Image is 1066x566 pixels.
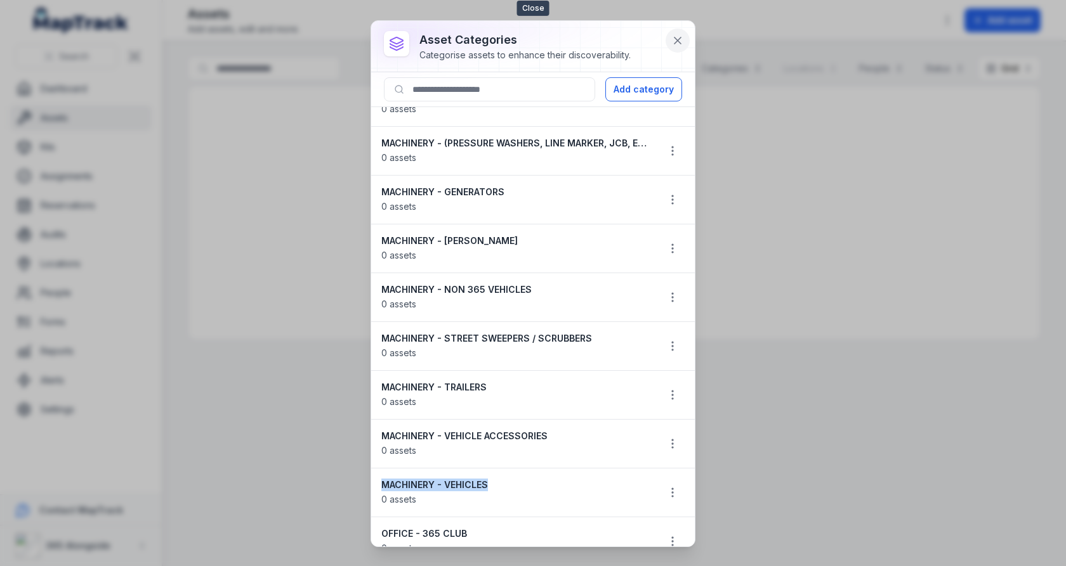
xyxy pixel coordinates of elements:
[381,235,648,247] strong: MACHINERY - [PERSON_NAME]
[419,49,631,61] div: Categorise assets to enhance their discoverability.
[381,332,648,345] strong: MACHINERY - STREET SWEEPERS / SCRUBBERS
[381,250,416,260] span: 0 assets
[517,1,549,16] span: Close
[381,543,416,553] span: 0 assets
[381,479,648,491] strong: MACHINERY - VEHICLES
[381,430,648,442] strong: MACHINERY - VEHICLE ACCESSORIES
[381,299,416,309] span: 0 assets
[381,445,416,456] span: 0 assets
[419,31,631,49] h3: asset categories
[381,186,648,198] strong: MACHINERY - GENERATORS
[381,152,416,163] span: 0 assets
[381,201,416,212] span: 0 assets
[605,77,682,101] button: Add category
[381,283,648,296] strong: MACHINERY - NON 365 VEHICLES
[381,381,648,394] strong: MACHINERY - TRAILERS
[381,396,416,407] span: 0 assets
[381,103,416,114] span: 0 assets
[381,494,416,505] span: 0 assets
[381,527,648,540] strong: OFFICE - 365 CLUB
[381,347,416,358] span: 0 assets
[381,137,648,150] strong: MACHINERY - (PRESSURE WASHERS, LINE MARKER, JCB, ETC)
